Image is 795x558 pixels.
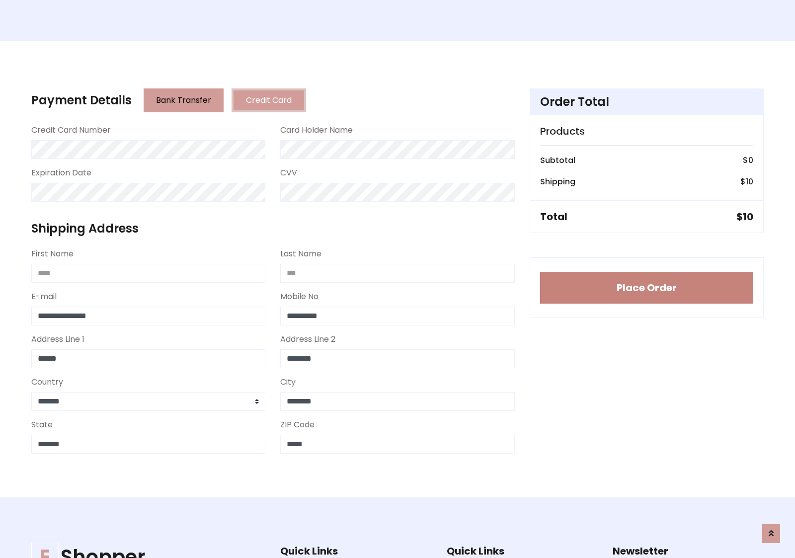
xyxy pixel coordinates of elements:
label: Address Line 2 [280,333,335,345]
button: Credit Card [232,88,306,112]
h5: Newsletter [613,545,764,557]
label: Address Line 1 [31,333,84,345]
h6: Subtotal [540,156,575,165]
h4: Payment Details [31,93,132,108]
h5: Quick Links [280,545,431,557]
h4: Shipping Address [31,222,515,236]
h6: $ [740,177,753,186]
label: Expiration Date [31,167,91,179]
label: Mobile No [280,291,318,303]
label: State [31,419,53,431]
h5: Total [540,211,567,223]
h5: Products [540,125,753,137]
span: 0 [748,155,753,166]
span: 10 [743,210,753,224]
label: E-mail [31,291,57,303]
span: 10 [746,176,753,187]
h6: $ [743,156,753,165]
label: CVV [280,167,297,179]
h5: $ [736,211,753,223]
label: Last Name [280,248,321,260]
button: Bank Transfer [144,88,224,112]
h6: Shipping [540,177,575,186]
button: Place Order [540,272,753,304]
label: Card Holder Name [280,124,353,136]
h5: Quick Links [447,545,598,557]
h4: Order Total [540,95,753,109]
label: ZIP Code [280,419,315,431]
label: Credit Card Number [31,124,111,136]
label: City [280,376,296,388]
label: First Name [31,248,74,260]
label: Country [31,376,63,388]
